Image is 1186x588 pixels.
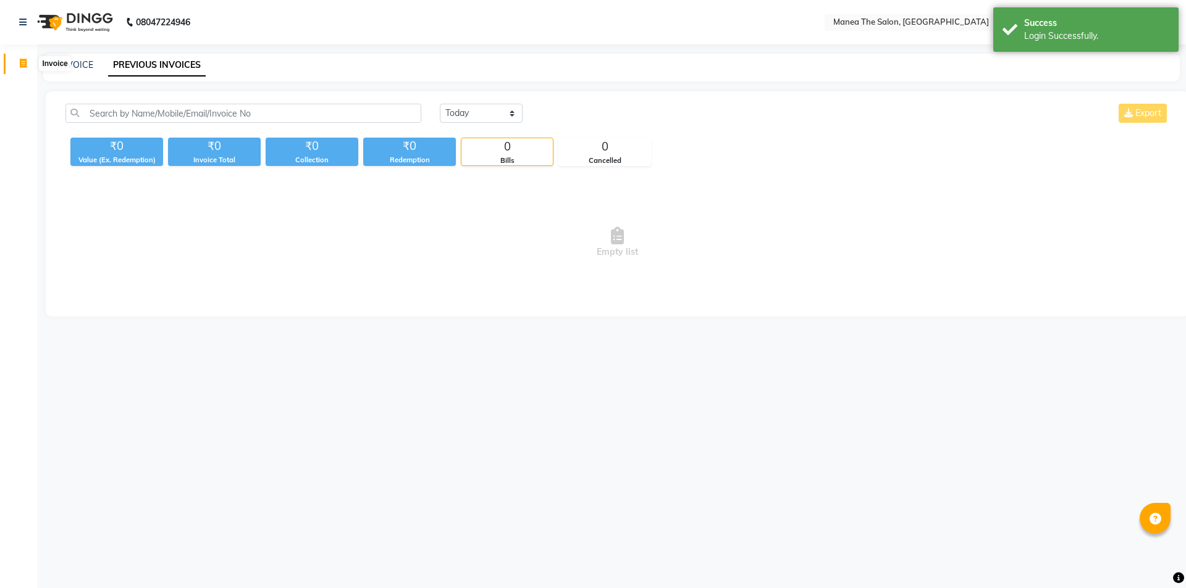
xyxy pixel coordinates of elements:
img: logo [32,5,116,39]
div: Login Successfully. [1024,30,1169,43]
div: Success [1024,17,1169,30]
div: Bills [461,155,553,166]
div: Cancelled [559,155,650,166]
input: Search by Name/Mobile/Email/Invoice No [65,104,421,123]
b: 08047224946 [136,5,190,39]
div: Value (Ex. Redemption) [70,155,163,165]
div: ₹0 [70,138,163,155]
div: Redemption [363,155,456,165]
div: 0 [559,138,650,155]
div: 0 [461,138,553,155]
div: ₹0 [266,138,358,155]
a: PREVIOUS INVOICES [108,54,206,77]
div: ₹0 [363,138,456,155]
div: ₹0 [168,138,261,155]
div: Invoice [39,56,70,71]
div: Invoice Total [168,155,261,165]
span: Empty list [65,181,1169,304]
div: Collection [266,155,358,165]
